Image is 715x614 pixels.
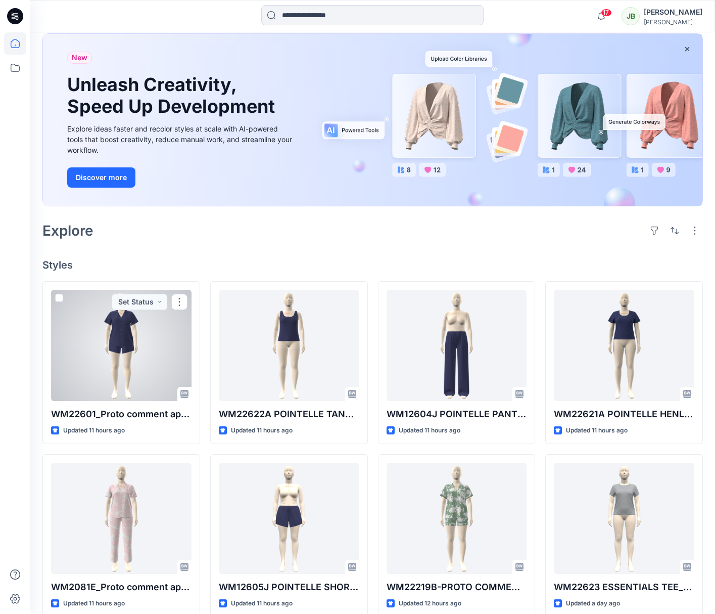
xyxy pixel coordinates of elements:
[51,290,192,401] a: WM22601_Proto comment applied pattern_REV3
[63,425,125,436] p: Updated 11 hours ago
[67,123,295,155] div: Explore ideas faster and recolor styles at scale with AI-powered tools that boost creativity, red...
[42,223,93,239] h2: Explore
[231,598,293,609] p: Updated 11 hours ago
[219,463,359,574] a: WM12605J POINTELLE SHORT_COLORWAY_REV3
[554,407,694,421] p: WM22621A POINTELLE HENLEY TEE_COLORWAY_REV3
[51,463,192,574] a: WM2081E_Proto comment applied pattern_Colorway_REV10
[601,9,612,17] span: 17
[644,18,702,26] div: [PERSON_NAME]
[67,74,279,117] h1: Unleash Creativity, Speed Up Development
[387,290,527,401] a: WM12604J POINTELLE PANT - FAUX FLY & BUTTONS + PICOT_COLORWAY (1)
[67,167,135,188] button: Discover more
[644,6,702,18] div: [PERSON_NAME]
[622,7,640,25] div: JB
[554,463,694,574] a: WM22623 ESSENTIALS TEE_DEV
[231,425,293,436] p: Updated 11 hours ago
[387,580,527,594] p: WM22219B-PROTO COMMENT APPLIED PATTERN_COLORWAY_REV10
[219,407,359,421] p: WM22622A POINTELLE TANK_COLORWAY_REV3
[387,407,527,421] p: WM12604J POINTELLE PANT - FAUX FLY & BUTTONS + PICOT_COLORWAY (1)
[399,425,460,436] p: Updated 11 hours ago
[554,580,694,594] p: WM22623 ESSENTIALS TEE_DEV
[219,290,359,401] a: WM22622A POINTELLE TANK_COLORWAY_REV3
[72,52,87,64] span: New
[67,167,295,188] a: Discover more
[51,580,192,594] p: WM2081E_Proto comment applied pattern_Colorway_REV10
[219,580,359,594] p: WM12605J POINTELLE SHORT_COLORWAY_REV3
[387,463,527,574] a: WM22219B-PROTO COMMENT APPLIED PATTERN_COLORWAY_REV10
[42,259,703,271] h4: Styles
[554,290,694,401] a: WM22621A POINTELLE HENLEY TEE_COLORWAY_REV3
[566,598,620,609] p: Updated a day ago
[566,425,628,436] p: Updated 11 hours ago
[399,598,461,609] p: Updated 12 hours ago
[63,598,125,609] p: Updated 11 hours ago
[51,407,192,421] p: WM22601_Proto comment applied pattern_REV3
